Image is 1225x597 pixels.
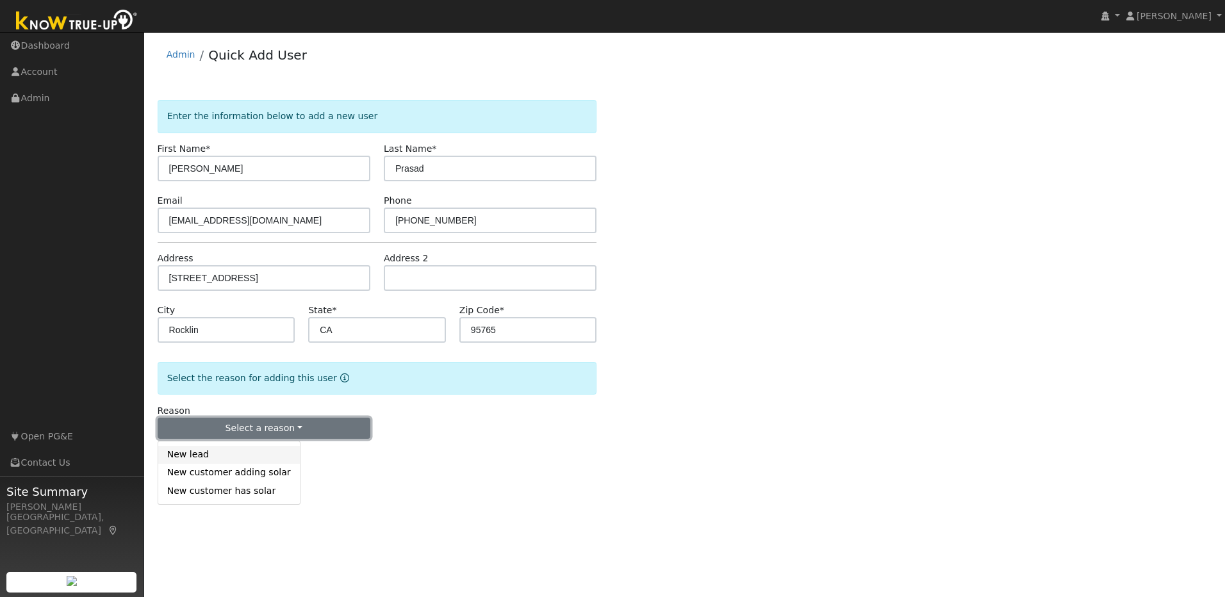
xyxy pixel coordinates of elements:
[337,373,349,383] a: Reason for new user
[158,464,300,482] a: New customer adding solar
[6,483,137,500] span: Site Summary
[384,252,429,265] label: Address 2
[108,525,119,536] a: Map
[158,446,300,464] a: New lead
[158,100,597,133] div: Enter the information below to add a new user
[384,142,436,156] label: Last Name
[158,252,193,265] label: Address
[332,305,336,315] span: Required
[6,500,137,514] div: [PERSON_NAME]
[206,143,210,154] span: Required
[432,143,436,154] span: Required
[500,305,504,315] span: Required
[308,304,336,317] label: State
[158,482,300,500] a: New customer has solar
[1137,11,1212,21] span: [PERSON_NAME]
[208,47,307,63] a: Quick Add User
[158,142,211,156] label: First Name
[67,576,77,586] img: retrieve
[158,304,176,317] label: City
[6,511,137,537] div: [GEOGRAPHIC_DATA], [GEOGRAPHIC_DATA]
[158,418,370,439] button: Select a reason
[158,194,183,208] label: Email
[384,194,412,208] label: Phone
[167,49,195,60] a: Admin
[158,362,597,395] div: Select the reason for adding this user
[10,7,144,36] img: Know True-Up
[158,404,190,418] label: Reason
[459,304,504,317] label: Zip Code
